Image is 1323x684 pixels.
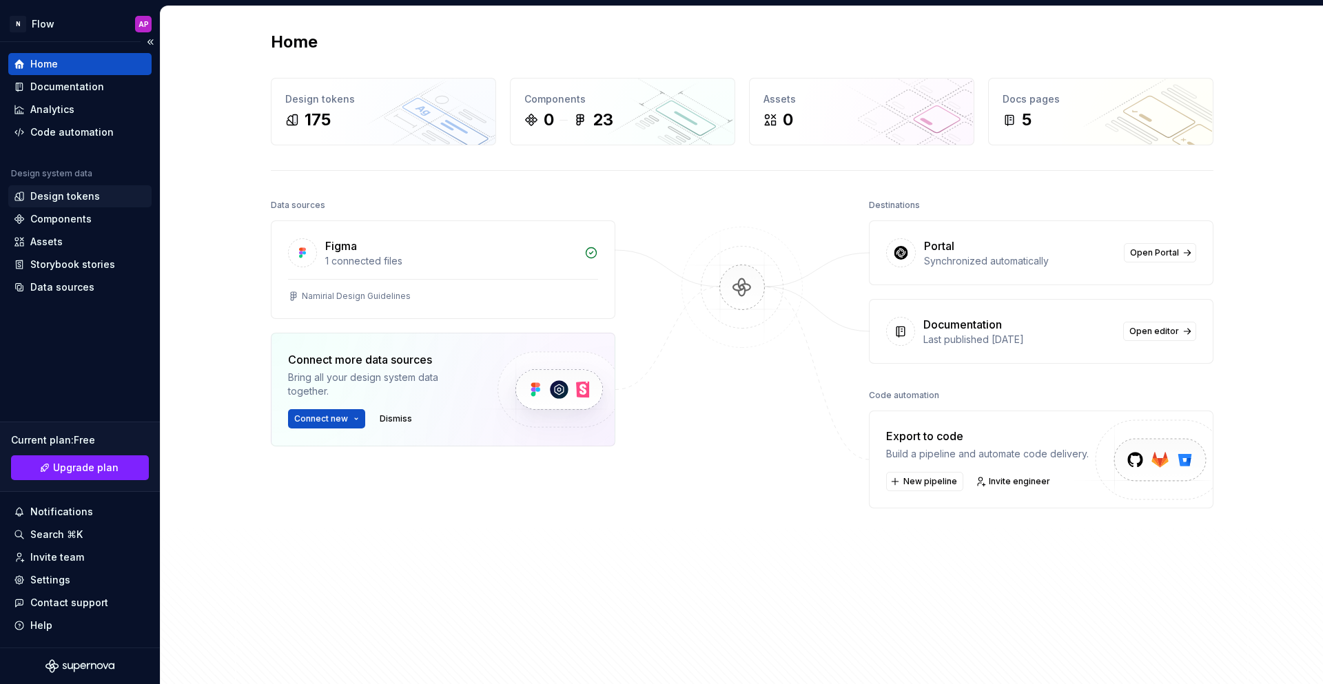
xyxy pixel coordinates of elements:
[53,461,119,475] span: Upgrade plan
[8,524,152,546] button: Search ⌘K
[30,212,92,226] div: Components
[1130,247,1179,258] span: Open Portal
[8,185,152,207] a: Design tokens
[886,428,1089,444] div: Export to code
[1123,322,1196,341] a: Open editor
[8,276,152,298] a: Data sources
[271,78,496,145] a: Design tokens175
[30,550,84,564] div: Invite team
[869,386,939,405] div: Code automation
[886,472,963,491] button: New pipeline
[325,238,357,254] div: Figma
[8,546,152,568] a: Invite team
[8,614,152,636] button: Help
[288,371,474,398] div: Bring all your design system data together.
[593,109,613,131] div: 23
[763,92,960,106] div: Assets
[30,528,83,541] div: Search ⌘K
[8,501,152,523] button: Notifications
[30,57,58,71] div: Home
[524,92,721,106] div: Components
[30,189,100,203] div: Design tokens
[544,109,554,131] div: 0
[30,505,93,519] div: Notifications
[923,316,1002,333] div: Documentation
[30,125,114,139] div: Code automation
[30,573,70,587] div: Settings
[305,109,331,131] div: 175
[8,592,152,614] button: Contact support
[749,78,974,145] a: Assets0
[139,19,149,30] div: AP
[45,659,114,673] svg: Supernova Logo
[32,17,54,31] div: Flow
[30,619,52,632] div: Help
[285,92,482,106] div: Design tokens
[8,99,152,121] a: Analytics
[8,208,152,230] a: Components
[1129,326,1179,337] span: Open editor
[988,78,1213,145] a: Docs pages5
[271,220,615,319] a: Figma1 connected filesNamirial Design Guidelines
[1022,109,1032,131] div: 5
[510,78,735,145] a: Components023
[8,569,152,591] a: Settings
[10,16,26,32] div: N
[294,413,348,424] span: Connect new
[923,333,1115,346] div: Last published [DATE]
[380,413,412,424] span: Dismiss
[30,80,104,94] div: Documentation
[903,476,957,487] span: New pipeline
[30,258,115,271] div: Storybook stories
[30,280,94,294] div: Data sources
[11,433,149,447] div: Current plan : Free
[11,455,149,480] a: Upgrade plan
[783,109,793,131] div: 0
[1003,92,1199,106] div: Docs pages
[869,196,920,215] div: Destinations
[8,121,152,143] a: Code automation
[924,238,954,254] div: Portal
[886,447,1089,461] div: Build a pipeline and automate code delivery.
[3,9,157,39] button: NFlowAP
[325,254,576,268] div: 1 connected files
[8,231,152,253] a: Assets
[1124,243,1196,262] a: Open Portal
[271,31,318,53] h2: Home
[30,235,63,249] div: Assets
[8,53,152,75] a: Home
[373,409,418,428] button: Dismiss
[972,472,1056,491] a: Invite engineer
[288,351,474,368] div: Connect more data sources
[8,76,152,98] a: Documentation
[141,32,160,52] button: Collapse sidebar
[8,253,152,276] a: Storybook stories
[30,103,74,116] div: Analytics
[11,168,92,179] div: Design system data
[302,291,411,302] div: Namirial Design Guidelines
[288,409,365,428] button: Connect new
[271,196,325,215] div: Data sources
[924,254,1116,268] div: Synchronized automatically
[30,596,108,610] div: Contact support
[989,476,1050,487] span: Invite engineer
